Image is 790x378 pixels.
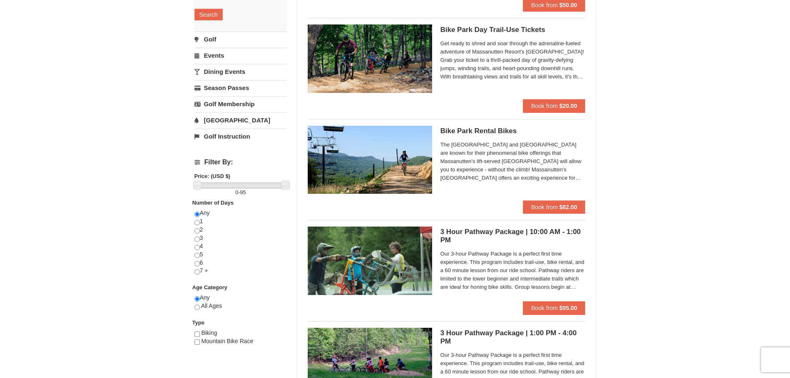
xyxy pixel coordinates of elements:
[559,2,577,8] strong: $50.00
[192,319,204,326] strong: Type
[192,200,234,206] strong: Number of Days
[308,227,432,295] img: 6619923-41-e7b00406.jpg
[531,204,558,210] span: Book from
[194,80,287,95] a: Season Passes
[308,24,432,93] img: 6619923-14-67e0640e.jpg
[194,112,287,128] a: [GEOGRAPHIC_DATA]
[440,26,586,34] h5: Bike Park Day Trail-Use Tickets
[523,99,586,112] button: Book from $20.00
[235,189,238,195] span: 0
[240,189,246,195] span: 95
[194,173,231,179] strong: Price: (USD $)
[523,301,586,315] button: Book from $95.00
[194,188,287,197] label: -
[559,305,577,311] strong: $95.00
[194,96,287,112] a: Golf Membership
[194,209,287,283] div: Any 1 2 3 4 5 6 7 +
[440,329,586,346] h5: 3 Hour Pathway Package | 1:00 PM - 4:00 PM
[531,102,558,109] span: Book from
[194,64,287,79] a: Dining Events
[440,39,586,81] span: Get ready to shred and soar through the adrenaline-fueled adventure of Massanutten Resort's [GEOG...
[194,159,287,166] h4: Filter By:
[194,48,287,63] a: Events
[201,302,222,309] span: All Ages
[194,294,287,319] div: Any
[201,329,217,336] span: Biking
[523,200,586,214] button: Book from $82.00
[559,204,577,210] strong: $82.00
[440,141,586,182] span: The [GEOGRAPHIC_DATA] and [GEOGRAPHIC_DATA] are known for their phenomenal bike offerings that Ma...
[559,102,577,109] strong: $20.00
[440,228,586,244] h5: 3 Hour Pathway Package | 10:00 AM - 1:00 PM
[531,2,558,8] span: Book from
[440,250,586,291] span: Our 3-hour Pathway Package is a perfect first time experience. This program includes trail-use, b...
[201,338,253,344] span: Mountain Bike Race
[531,305,558,311] span: Book from
[194,9,223,20] button: Search
[440,127,586,135] h5: Bike Park Rental Bikes
[308,126,432,194] img: 6619923-15-103d8a09.jpg
[192,284,228,290] strong: Age Category
[194,32,287,47] a: Golf
[194,129,287,144] a: Golf Instruction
